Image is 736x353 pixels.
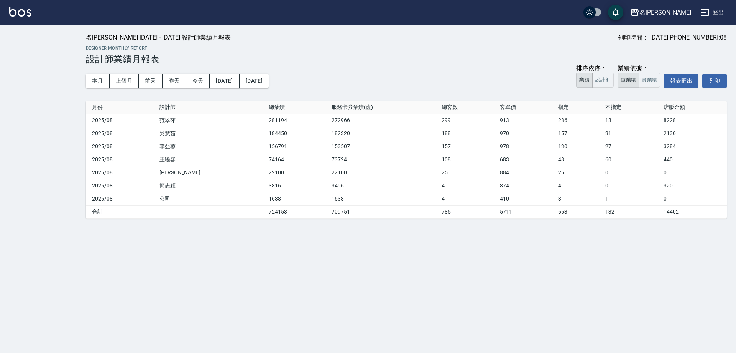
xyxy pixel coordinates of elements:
[552,192,599,205] td: 3
[599,127,657,140] td: 31
[552,205,599,218] td: 653
[657,192,727,205] td: 0
[86,166,153,179] td: 2025/08
[325,179,435,192] td: 3496
[9,7,31,17] img: Logo
[86,114,153,127] td: 2025/08
[263,205,325,218] td: 724153
[153,114,263,127] td: 范翠萍
[576,65,614,73] div: 排序依序：
[576,73,593,88] button: 業績
[599,153,657,166] td: 60
[153,140,263,153] td: 李亞蓉
[86,192,153,205] td: 2025/08
[153,179,263,192] td: 簡志穎
[86,54,727,65] h3: 設計師業績月報表
[552,127,599,140] td: 157
[639,8,691,17] div: 名[PERSON_NAME]
[552,101,599,114] th: 指定
[86,74,110,88] button: 本月
[86,140,153,153] td: 2025/08
[86,179,153,192] td: 2025/08
[697,5,727,20] button: 登出
[494,153,552,166] td: 683
[435,153,494,166] td: 108
[599,205,657,218] td: 132
[599,140,657,153] td: 27
[435,192,494,205] td: 4
[494,179,552,192] td: 874
[153,192,263,205] td: 公司
[657,153,727,166] td: 440
[435,127,494,140] td: 188
[494,127,552,140] td: 970
[552,140,599,153] td: 130
[263,179,325,192] td: 3816
[153,166,263,179] td: [PERSON_NAME]
[325,101,435,114] th: 服務卡券業績(虛)
[263,114,325,127] td: 281194
[139,74,163,88] button: 前天
[263,101,325,114] th: 總業績
[186,74,210,88] button: 今天
[599,179,657,192] td: 0
[325,114,435,127] td: 272966
[325,127,435,140] td: 182320
[86,153,153,166] td: 2025/08
[494,166,552,179] td: 884
[657,114,727,127] td: 8228
[435,205,494,218] td: 785
[86,46,727,51] h2: Designer Monthly Report
[153,101,263,114] th: 設計師
[86,101,727,219] table: a dense table
[86,101,153,114] th: 月份
[552,153,599,166] td: 48
[599,192,657,205] td: 1
[86,34,231,42] div: 名[PERSON_NAME] [DATE] - [DATE] 設計師業績月報表
[435,166,494,179] td: 25
[552,166,599,179] td: 25
[325,153,435,166] td: 73724
[618,34,727,42] div: 列印時間： [DATE][PHONE_NUMBER]:08
[263,127,325,140] td: 184450
[86,205,153,218] td: 合計
[657,127,727,140] td: 2130
[325,140,435,153] td: 153507
[263,140,325,153] td: 156791
[110,74,139,88] button: 上個月
[163,74,186,88] button: 昨天
[210,74,239,88] button: [DATE]
[435,101,494,114] th: 總客數
[618,65,660,73] div: 業績依據：
[552,179,599,192] td: 4
[664,74,698,88] button: 報表匯出
[627,5,694,20] button: 名[PERSON_NAME]
[325,205,435,218] td: 709751
[494,205,552,218] td: 5711
[599,114,657,127] td: 13
[657,179,727,192] td: 320
[618,73,639,88] button: 虛業績
[592,73,614,88] button: 設計師
[608,5,623,20] button: save
[263,153,325,166] td: 74164
[657,140,727,153] td: 3284
[86,127,153,140] td: 2025/08
[494,101,552,114] th: 客單價
[639,73,660,88] button: 實業績
[325,166,435,179] td: 22100
[435,114,494,127] td: 299
[494,192,552,205] td: 410
[240,74,269,88] button: [DATE]
[435,140,494,153] td: 157
[325,192,435,205] td: 1638
[657,101,727,114] th: 店販金額
[153,127,263,140] td: 吳慧茹
[657,205,727,218] td: 14402
[494,140,552,153] td: 978
[657,166,727,179] td: 0
[599,101,657,114] th: 不指定
[494,114,552,127] td: 913
[153,153,263,166] td: 王曉容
